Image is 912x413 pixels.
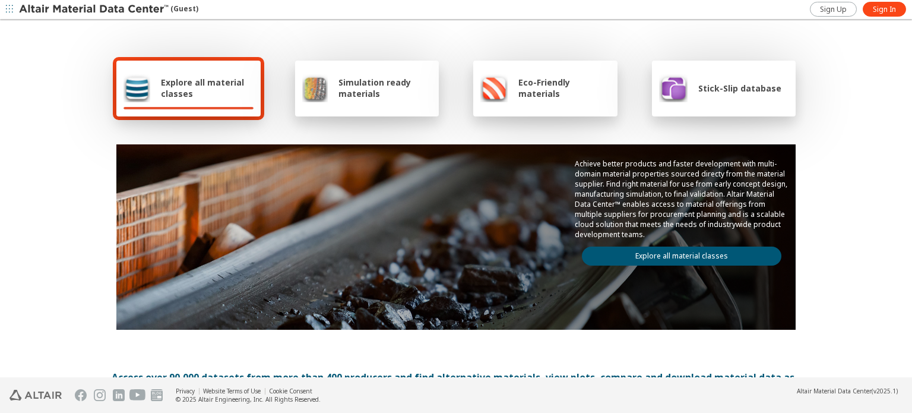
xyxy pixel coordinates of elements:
p: Achieve better products and faster development with multi-domain material properties sourced dire... [575,159,788,239]
a: Sign In [863,2,906,17]
span: Stick-Slip database [698,83,781,94]
img: Simulation ready materials [302,74,328,102]
a: Sign Up [810,2,857,17]
a: Explore all material classes [582,247,781,266]
span: Sign Up [820,5,847,14]
span: Altair Material Data Center [797,387,872,395]
a: Privacy [176,387,195,395]
span: Explore all material classes [161,77,254,99]
img: Eco-Friendly materials [480,74,508,102]
img: Altair Material Data Center [19,4,170,15]
div: (v2025.1) [797,387,898,395]
a: Website Terms of Use [203,387,261,395]
div: © 2025 Altair Engineering, Inc. All Rights Reserved. [176,395,321,403]
img: Explore all material classes [123,74,150,102]
div: Access over 90,000 datasets from more than 400 producers and find alternative materials, view plo... [112,370,800,399]
a: Cookie Consent [269,387,312,395]
span: Sign In [873,5,896,14]
div: (Guest) [19,4,198,15]
span: Eco-Friendly materials [518,77,610,99]
span: Simulation ready materials [338,77,432,99]
img: Altair Engineering [9,390,62,401]
img: Stick-Slip database [659,74,688,102]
